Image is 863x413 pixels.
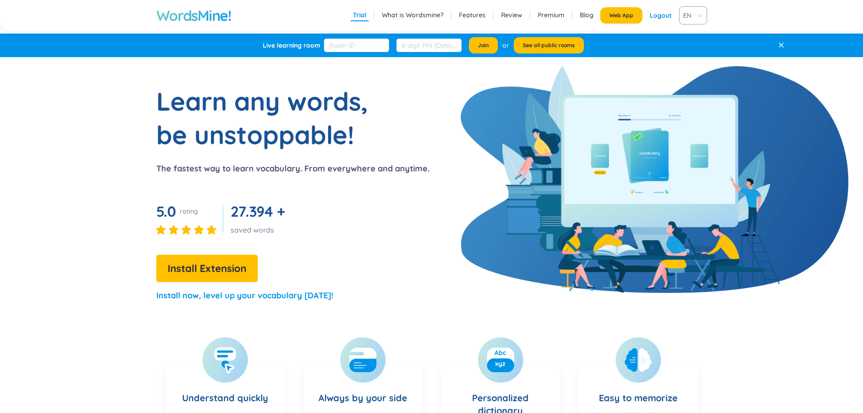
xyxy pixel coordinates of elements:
span: See all public rooms [523,42,575,49]
p: The fastest way to learn vocabulary. From everywhere and anytime. [156,162,429,175]
div: Live learning room [263,41,320,50]
button: See all public rooms [514,37,584,53]
a: Blog [580,10,593,19]
span: EN [683,9,699,22]
button: Install Extension [156,255,258,282]
a: Trial [353,10,366,19]
span: Web App [609,12,633,19]
div: Logout [650,7,672,24]
span: 5.0 [156,202,176,220]
input: 6-digit PIN (Optional) [396,39,462,52]
a: Review [501,10,522,19]
input: Room ID [324,39,389,52]
h1: Learn any words, be unstoppable! [156,84,383,151]
h3: Always by your side [318,374,407,411]
a: What is Wordsmine? [382,10,444,19]
h3: Easy to memorize [599,374,678,406]
div: rating [180,207,198,216]
a: Premium [538,10,564,19]
button: Join [469,37,498,53]
div: saved words [231,225,289,235]
a: Install Extension [156,265,258,274]
button: Web App [600,7,642,24]
div: or [502,40,509,50]
a: WordsMine! [156,6,231,24]
p: Install now, level up your vocabulary [DATE]! [156,289,333,302]
a: Features [459,10,486,19]
span: 27.394 + [231,202,285,220]
span: Install Extension [168,261,246,277]
span: Join [478,42,489,49]
h3: Understand quickly [182,374,268,411]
